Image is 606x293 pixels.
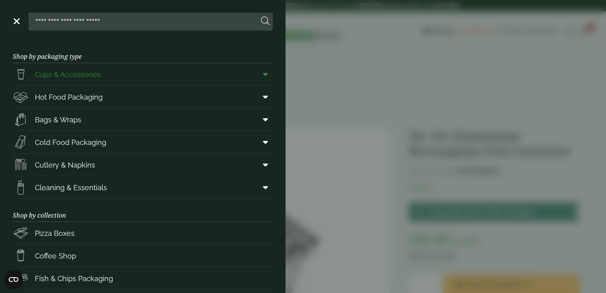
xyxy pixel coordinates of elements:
img: Pizza_boxes.svg [13,225,29,241]
span: Cups & Accessories [35,69,101,80]
span: Cleaning & Essentials [35,182,107,193]
img: Sandwich_box.svg [13,134,29,150]
button: Open CMP widget [4,270,23,289]
a: Coffee Shop [13,245,273,267]
img: Deli_box.svg [13,89,29,105]
a: Cutlery & Napkins [13,154,273,176]
span: Cold Food Packaging [35,137,106,148]
img: open-wipe.svg [13,179,29,195]
img: PintNhalf_cup.svg [13,66,29,82]
a: Pizza Boxes [13,222,273,244]
img: HotDrink_paperCup.svg [13,248,29,264]
a: Cups & Accessories [13,63,273,85]
a: Fish & Chips Packaging [13,267,273,289]
img: Paper_carriers.svg [13,112,29,127]
a: Bags & Wraps [13,108,273,131]
a: Hot Food Packaging [13,86,273,108]
span: Hot Food Packaging [35,92,103,102]
a: Cold Food Packaging [13,131,273,153]
span: Fish & Chips Packaging [35,273,113,284]
span: Bags & Wraps [35,114,81,125]
h3: Shop by packaging type [13,40,273,63]
span: Coffee Shop [35,251,76,261]
img: Cutlery.svg [13,157,29,173]
span: Pizza Boxes [35,228,75,239]
h3: Shop by collection [13,199,273,222]
a: Cleaning & Essentials [13,176,273,199]
span: Cutlery & Napkins [35,160,95,170]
